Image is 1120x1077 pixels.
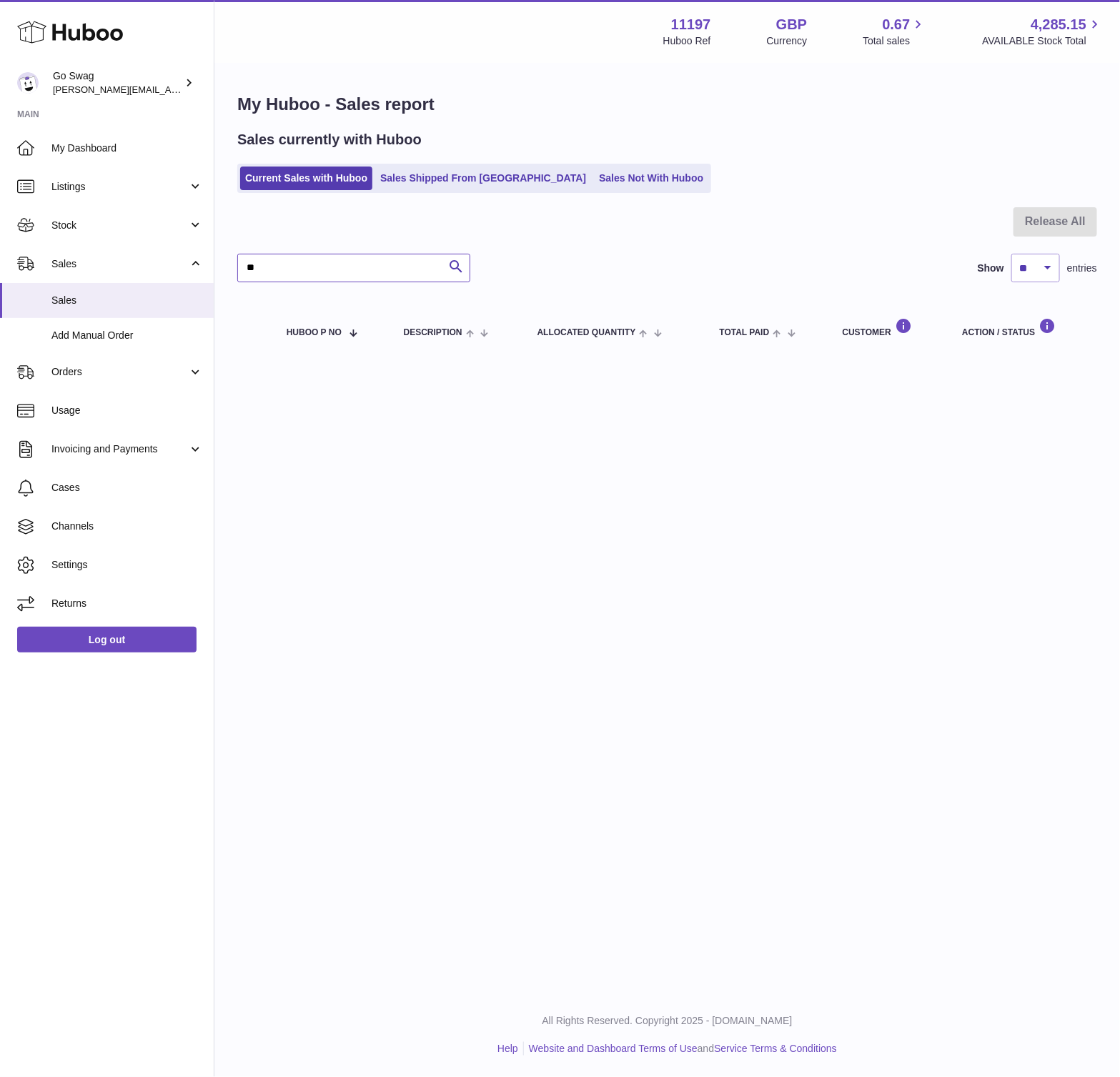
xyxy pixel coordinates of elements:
[17,627,197,652] a: Log out
[237,130,422,149] h2: Sales currently with Huboo
[51,442,188,456] span: Invoicing and Payments
[51,219,188,232] span: Stock
[287,328,342,337] span: Huboo P no
[767,34,808,48] div: Currency
[863,15,926,48] a: 0.67 Total sales
[17,72,39,94] img: leigh@goswag.com
[982,15,1103,48] a: 4,285.15 AVAILABLE Stock Total
[1067,262,1097,275] span: entries
[375,167,591,190] a: Sales Shipped From [GEOGRAPHIC_DATA]
[883,15,911,34] span: 0.67
[663,34,711,48] div: Huboo Ref
[537,328,636,337] span: ALLOCATED Quantity
[53,84,287,95] span: [PERSON_NAME][EMAIL_ADDRESS][DOMAIN_NAME]
[51,481,203,495] span: Cases
[51,597,203,610] span: Returns
[714,1043,837,1054] a: Service Terms & Conditions
[594,167,708,190] a: Sales Not With Huboo
[524,1042,837,1056] li: and
[51,404,203,417] span: Usage
[51,180,188,194] span: Listings
[982,34,1103,48] span: AVAILABLE Stock Total
[51,365,188,379] span: Orders
[51,520,203,533] span: Channels
[843,318,934,337] div: Customer
[497,1043,518,1054] a: Help
[529,1043,698,1054] a: Website and Dashboard Terms of Use
[863,34,926,48] span: Total sales
[776,15,807,34] strong: GBP
[51,558,203,572] span: Settings
[237,93,1097,116] h1: My Huboo - Sales report
[978,262,1004,275] label: Show
[51,142,203,155] span: My Dashboard
[720,328,770,337] span: Total paid
[51,257,188,271] span: Sales
[671,15,711,34] strong: 11197
[51,294,203,307] span: Sales
[240,167,372,190] a: Current Sales with Huboo
[51,329,203,342] span: Add Manual Order
[1031,15,1086,34] span: 4,285.15
[962,318,1083,337] div: Action / Status
[226,1014,1109,1028] p: All Rights Reserved. Copyright 2025 - [DOMAIN_NAME]
[404,328,462,337] span: Description
[53,69,182,96] div: Go Swag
